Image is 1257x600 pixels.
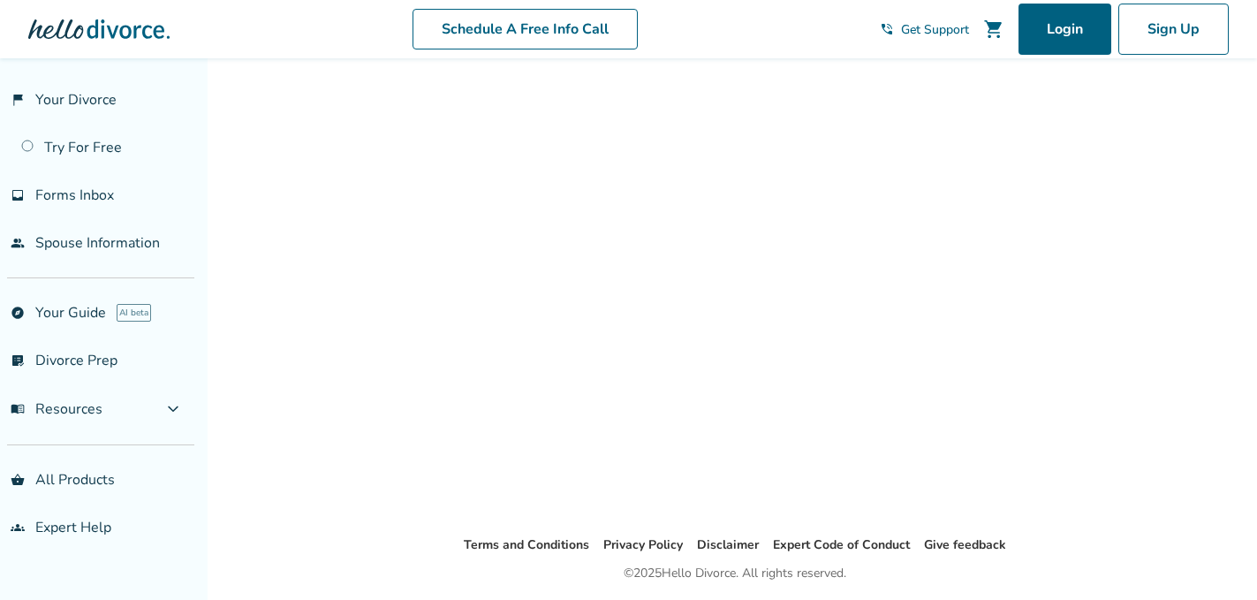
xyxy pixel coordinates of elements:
span: expand_more [163,399,184,420]
span: list_alt_check [11,353,25,368]
li: Give feedback [924,535,1006,556]
span: inbox [11,188,25,202]
span: AI beta [117,304,151,322]
span: explore [11,306,25,320]
span: menu_book [11,402,25,416]
a: Schedule A Free Info Call [413,9,638,49]
a: Terms and Conditions [464,536,589,553]
span: flag_2 [11,93,25,107]
span: Get Support [901,21,969,38]
a: Sign Up [1118,4,1229,55]
span: phone_in_talk [880,22,894,36]
span: people [11,236,25,250]
span: Forms Inbox [35,186,114,205]
div: © 2025 Hello Divorce. All rights reserved. [624,563,846,584]
span: shopping_basket [11,473,25,487]
a: Login [1018,4,1111,55]
span: groups [11,520,25,535]
span: Resources [11,399,102,419]
a: Expert Code of Conduct [773,536,910,553]
a: phone_in_talkGet Support [880,21,969,38]
li: Disclaimer [697,535,759,556]
span: shopping_cart [983,19,1004,40]
a: Privacy Policy [603,536,683,553]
